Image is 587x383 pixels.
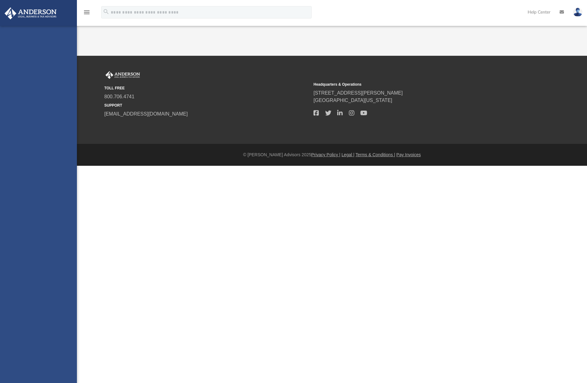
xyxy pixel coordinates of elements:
[104,103,309,108] small: SUPPORT
[77,152,587,158] div: © [PERSON_NAME] Advisors 2025
[3,7,58,19] img: Anderson Advisors Platinum Portal
[104,94,134,99] a: 800.706.4741
[104,71,141,79] img: Anderson Advisors Platinum Portal
[313,98,392,103] a: [GEOGRAPHIC_DATA][US_STATE]
[104,111,188,116] a: [EMAIL_ADDRESS][DOMAIN_NAME]
[83,9,90,16] i: menu
[341,152,354,157] a: Legal |
[311,152,341,157] a: Privacy Policy |
[103,8,110,15] i: search
[83,12,90,16] a: menu
[104,85,309,91] small: TOLL FREE
[573,8,582,17] img: User Pic
[396,152,421,157] a: Pay Invoices
[313,90,403,96] a: [STREET_ADDRESS][PERSON_NAME]
[356,152,395,157] a: Terms & Conditions |
[313,82,518,87] small: Headquarters & Operations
